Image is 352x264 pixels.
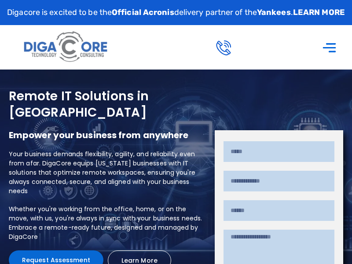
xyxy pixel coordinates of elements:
[22,28,111,66] img: Digacore logo 1
[9,88,206,121] h1: Remote IT Solutions in [GEOGRAPHIC_DATA]
[257,7,291,17] strong: Yankees
[9,150,206,196] p: Your business demands flexibility, agility, and reliability even from afar. DigaCore equips [US_S...
[22,257,90,263] span: Request Assessment
[112,7,174,17] strong: Official Acronis
[9,129,206,141] h2: Empower your business from anywhere
[121,257,158,264] span: Learn More
[318,35,341,59] div: Menu Toggle
[293,7,345,17] a: LEARN MORE
[7,7,345,18] p: Digacore is excited to be the delivery partner of the .
[9,205,206,242] p: Whether you're working from the office, home, or on the move, with us, you're always in sync with...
